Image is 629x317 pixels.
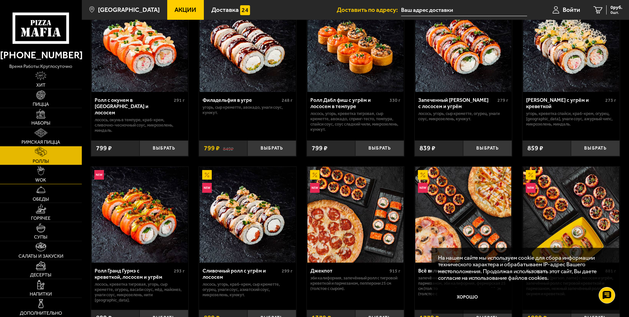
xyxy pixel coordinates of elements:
[21,140,60,145] span: Римская пицца
[30,292,52,297] span: Напитки
[174,98,185,103] span: 291 г
[438,254,610,281] p: На нашем сайте мы используем cookie для сбора информации технического характера и обрабатываем IP...
[174,268,185,274] span: 293 г
[31,121,50,126] span: Наборы
[418,183,428,193] img: Новинка
[204,145,220,152] span: 799 ₽
[418,97,496,109] div: Запеченный [PERSON_NAME] с лососем и угрём
[310,170,320,180] img: Акционный
[605,98,616,103] span: 273 г
[526,97,604,109] div: [PERSON_NAME] с угрём и креветкой
[98,7,160,13] span: [GEOGRAPHIC_DATA]
[310,111,400,132] p: лосось, угорь, креветка тигровая, Сыр креметте, авокадо, спринг-тесто, темпура, спайси соус, соус...
[282,98,293,103] span: 248 г
[307,167,403,263] img: Джекпот
[95,97,172,116] div: Ролл с окунем в [GEOGRAPHIC_DATA] и лососем
[203,97,280,103] div: Филадельфия в угре
[174,7,196,13] span: Акции
[310,268,388,274] div: Джекпот
[95,282,185,303] p: лосось, креветка тигровая, угорь, Сыр креметте, огурец, васаби соус, мёд, майонез, унаги соус, ми...
[20,311,62,316] span: Дополнительно
[203,105,293,115] p: угорь, Сыр креметте, авокадо, унаги соус, кунжут.
[355,140,404,157] button: Выбрать
[30,273,51,277] span: Десерты
[202,183,212,193] img: Новинка
[337,7,401,13] span: Доставить по адресу:
[401,4,527,16] input: Ваш адрес доставки
[526,183,536,193] img: Новинка
[96,145,112,152] span: 799 ₽
[35,178,46,183] span: WOK
[415,167,512,263] a: АкционныйНовинкаВсё включено
[200,167,296,263] img: Сливочный ролл с угрём и лососем
[95,268,172,280] div: Ролл Гранд Гурмэ с креветкой, лососем и угрём
[390,98,400,103] span: 330 г
[418,275,508,297] p: Запечённый ролл с тигровой креветкой и пармезаном, Эби Калифорния, Фермерская 25 см (толстое с сы...
[95,117,185,133] p: лосось, окунь в темпуре, краб-крем, сливочно-чесночный соус, микрозелень, миндаль.
[611,11,622,14] span: 0 шт.
[463,140,512,157] button: Выбрать
[522,167,620,263] a: АкционныйНовинкаХот трио
[526,111,616,127] p: угорь, креветка спайси, краб-крем, огурец, [GEOGRAPHIC_DATA], унаги соус, ажурный чипс, микрозеле...
[418,268,493,274] div: Всё включено
[523,167,619,263] img: Хот трио
[247,140,296,157] button: Выбрать
[140,140,188,157] button: Выбрать
[418,111,508,122] p: лосось, угорь, Сыр креметте, огурец, унаги соус, микрозелень, кунжут.
[312,145,328,152] span: 799 ₽
[211,7,239,13] span: Доставка
[307,167,404,263] a: АкционныйНовинкаДжекпот
[33,159,49,164] span: Роллы
[526,170,536,180] img: Акционный
[202,170,212,180] img: Акционный
[282,268,293,274] span: 299 г
[415,167,511,263] img: Всё включено
[34,235,47,240] span: Супы
[611,5,622,10] span: 0 руб.
[203,282,293,298] p: лосось, угорь, краб-крем, Сыр креметте, огурец, унаги соус, азиатский соус, микрозелень, кунжут.
[563,7,580,13] span: Войти
[420,145,435,152] span: 839 ₽
[33,102,49,107] span: Пицца
[199,167,296,263] a: АкционныйНовинкаСливочный ролл с угрём и лососем
[310,97,388,109] div: Ролл Дабл фиш с угрём и лососем в темпуре
[310,275,400,291] p: Эби Калифорния, Запечённый ролл с тигровой креветкой и пармезаном, Пепперони 25 см (толстое с сыр...
[571,140,620,157] button: Выбрать
[223,145,234,152] s: 849 ₽
[240,5,250,15] img: 15daf4d41897b9f0e9f617042186c801.svg
[18,254,63,259] span: Салаты и закуски
[203,268,280,280] div: Сливочный ролл с угрём и лососем
[390,268,400,274] span: 915 г
[527,145,543,152] span: 859 ₽
[33,197,49,202] span: Обеды
[94,170,104,180] img: Новинка
[497,98,508,103] span: 279 г
[36,83,46,88] span: Хит
[31,216,50,221] span: Горячее
[310,183,320,193] img: Новинка
[438,288,497,307] button: Хорошо
[418,170,428,180] img: Акционный
[92,167,188,263] img: Ролл Гранд Гурмэ с креветкой, лососем и угрём
[91,167,188,263] a: НовинкаРолл Гранд Гурмэ с креветкой, лососем и угрём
